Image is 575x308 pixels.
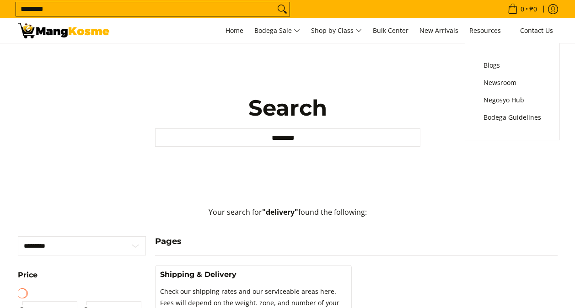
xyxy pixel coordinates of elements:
[118,18,558,43] nav: Main Menu
[505,4,540,14] span: •
[160,270,236,279] a: Shipping & Delivery
[415,18,463,43] a: New Arrivals
[254,25,300,37] span: Bodega Sale
[373,26,408,35] span: Bulk Center
[465,18,514,43] a: Resources
[250,18,305,43] a: Bodega Sale
[484,95,541,106] span: Negosyo Hub
[479,109,546,126] a: Bodega Guidelines
[18,271,38,286] summary: Open
[368,18,413,43] a: Bulk Center
[520,26,553,35] span: Contact Us
[18,207,558,227] p: Your search for found the following:
[155,94,420,122] h1: Search
[311,25,362,37] span: Shop by Class
[419,26,458,35] span: New Arrivals
[528,6,538,12] span: ₱0
[484,112,541,123] span: Bodega Guidelines
[155,236,558,247] h4: Pages
[484,60,541,71] span: Blogs
[519,6,526,12] span: 0
[479,57,546,74] a: Blogs
[262,207,298,217] strong: "delivery"
[516,18,558,43] a: Contact Us
[479,74,546,91] a: Newsroom
[484,77,541,89] span: Newsroom
[221,18,248,43] a: Home
[226,26,243,35] span: Home
[275,2,290,16] button: Search
[469,25,509,37] span: Resources
[18,271,38,279] span: Price
[479,91,546,109] a: Negosyo Hub
[18,23,109,38] img: Search: 9 results found for &quot;delivery&quot; | Mang Kosme
[306,18,366,43] a: Shop by Class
